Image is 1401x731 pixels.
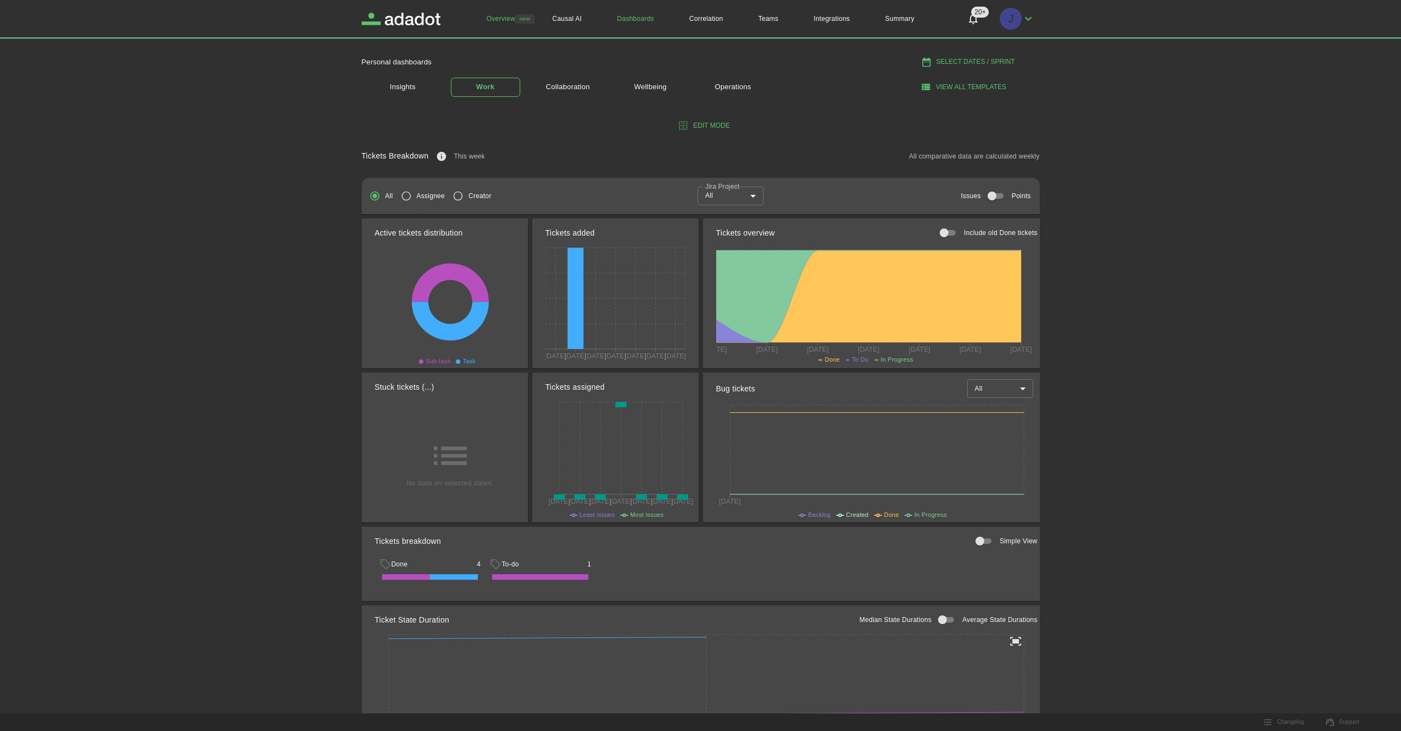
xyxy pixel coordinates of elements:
[462,358,476,364] span: Task
[719,498,740,505] tspan: [DATE]
[451,78,520,97] a: Work
[364,186,393,206] label: Both the issues that you created and the ones that were assigned to you.
[385,191,393,201] p: All
[971,7,989,18] span: 20+
[630,498,652,505] tspan: [DATE]
[533,78,603,97] a: Collaboration
[366,117,1044,135] button: Edit mode
[807,346,828,353] tspan: [DATE]
[908,346,930,353] tspan: [DATE]
[564,352,586,360] tspan: [DATE]
[433,148,450,165] button: see knowledge base
[962,615,1037,625] p: Average State Durations
[664,352,686,360] tspan: [DATE]
[426,358,450,364] span: Sub-task
[716,227,775,239] h2: Tickets overview
[808,511,831,518] span: Backlog
[501,559,519,569] h4: To-do
[858,346,879,353] tspan: [DATE]
[697,187,764,205] div: select team
[644,352,666,360] tspan: [DATE]
[616,78,685,97] a: Wellbeing
[391,559,408,569] h4: Done
[909,151,1039,161] p: All comparative data are calculated weekly
[548,498,570,505] tspan: [DATE]
[1012,191,1031,201] p: Points
[894,78,1035,96] button: View all templates
[468,191,492,201] p: Creator
[1320,714,1366,730] a: Support
[476,81,494,94] h1: Work
[846,511,869,518] span: Created
[375,227,463,239] h2: Active tickets distribution
[995,4,1039,33] button: j
[544,352,566,360] tspan: [DATE]
[1006,632,1025,651] button: expand chart
[961,191,980,201] p: Issues
[756,346,777,353] tspan: [DATE]
[375,536,441,547] h2: Tickets breakdown
[368,78,438,97] a: Insights
[585,352,606,360] tspan: [DATE]
[1009,635,1022,648] svg: Expand/Details
[1000,536,1038,546] p: Simple View
[569,498,590,505] tspan: [DATE]
[406,478,494,488] span: No data on selected dates.
[852,356,869,363] span: To Do
[1257,714,1310,730] button: Changelog
[590,498,611,505] tspan: [DATE]
[362,57,432,68] p: Personal dashboards
[699,78,768,97] a: Operations
[651,498,673,505] tspan: [DATE]
[672,498,693,505] tspan: [DATE]
[477,559,481,569] span: 4
[960,6,986,32] button: Notifications
[396,186,445,206] label: Issues that were assigned to you.
[362,13,441,25] a: Adadot Homepage
[604,352,626,360] tspan: [DATE]
[546,227,595,239] h2: Tickets added
[448,186,492,206] label: Issues that you created.
[705,182,739,191] label: Jira Project
[898,53,1040,71] button: Select Dates / Sprint
[1010,346,1032,353] tspan: [DATE]
[587,559,591,569] span: 1
[454,151,485,161] p: This week
[417,191,445,201] p: Assignee
[375,381,434,393] h2: Stuck tickets (...)
[630,511,664,518] span: Most issues
[964,228,1037,238] p: Include old Done tickets
[859,615,931,625] p: Median State Durations
[914,511,947,518] span: In Progress
[705,346,727,353] tspan: [DATE]
[716,383,755,395] h2: Bug tickets
[1000,8,1022,30] div: j
[881,356,913,363] span: In Progress
[546,381,605,393] h2: Tickets assigned
[967,379,1033,398] div: select team
[362,150,429,162] h2: Tickets Breakdown
[884,511,899,518] span: Done
[624,352,646,360] tspan: [DATE]
[580,511,615,518] span: Least issues
[610,498,631,505] tspan: [DATE]
[960,346,981,353] tspan: [DATE]
[825,356,839,363] span: Done
[375,614,449,626] h2: Ticket State Duration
